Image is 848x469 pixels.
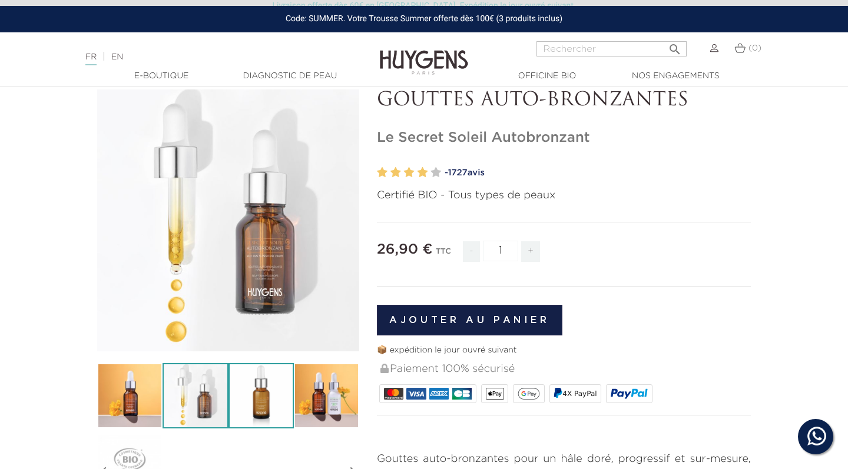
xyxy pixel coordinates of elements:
img: google_pay [518,388,540,400]
label: 4 [417,164,428,181]
a: E-Boutique [102,70,220,82]
input: Quantité [483,241,518,261]
img: CB_NATIONALE [452,388,472,400]
a: FR [85,53,97,65]
label: 5 [430,164,441,181]
a: EN [111,53,123,61]
span: 26,90 € [377,242,433,257]
p: Certifié BIO - Tous types de peaux [377,188,751,204]
img: MASTERCARD [384,388,403,400]
a: Officine Bio [488,70,606,82]
span: 4X PayPal [562,390,597,398]
div: | [79,50,344,64]
label: 2 [390,164,401,181]
div: Paiement 100% sécurisé [379,357,751,382]
label: 3 [404,164,415,181]
p: 📦 expédition le jour ouvré suivant [377,344,751,357]
input: Rechercher [536,41,687,56]
a: -1727avis [445,164,751,182]
a: Diagnostic de peau [231,70,349,82]
button:  [664,38,685,54]
span: + [521,241,540,262]
span: 1727 [448,168,468,177]
span: - [463,241,479,262]
img: apple_pay [486,388,504,400]
div: TTC [436,239,451,271]
img: AMEX [429,388,449,400]
p: GOUTTES AUTO-BRONZANTES [377,89,751,112]
img: Huygens [380,31,468,76]
span: (0) [748,44,761,52]
label: 1 [377,164,387,181]
i:  [668,39,682,53]
button: Ajouter au panier [377,305,562,335]
img: Le Secret Soleil Autobronzant [97,363,163,428]
img: VISA [406,388,426,400]
h1: Le Secret Soleil Autobronzant [377,129,751,147]
img: Paiement 100% sécurisé [380,364,389,373]
a: Nos engagements [617,70,734,82]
